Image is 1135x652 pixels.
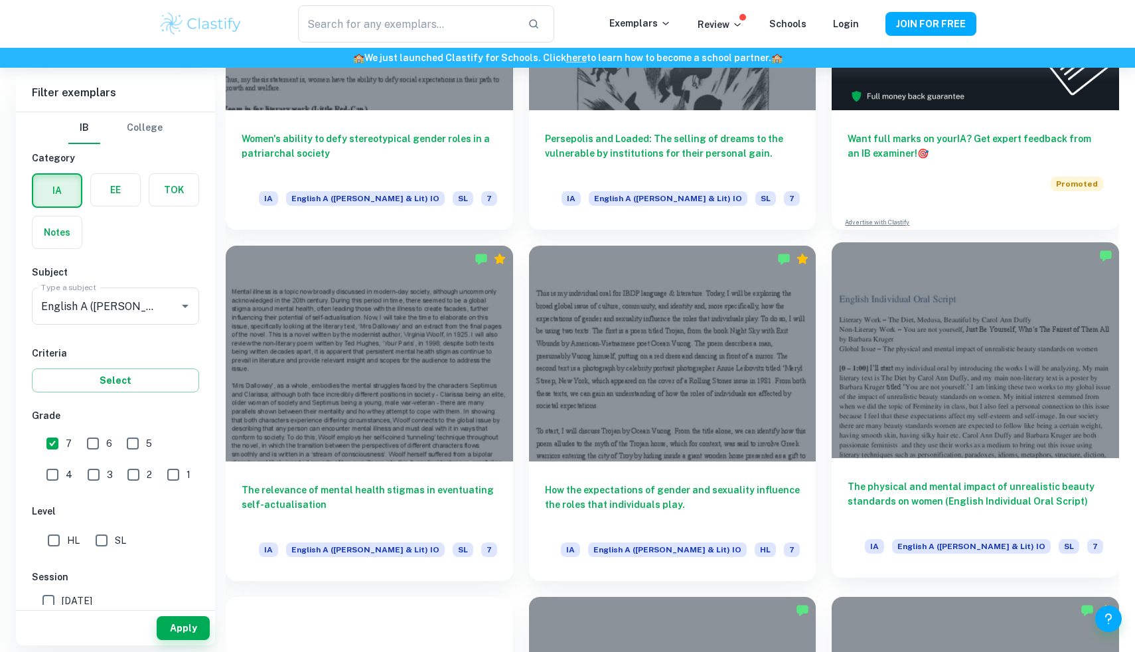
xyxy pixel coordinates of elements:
img: Marked [475,252,488,266]
h6: Criteria [32,346,199,361]
h6: Category [32,151,199,165]
h6: Grade [32,408,199,423]
span: HL [67,533,80,548]
button: Help and Feedback [1095,606,1122,632]
div: Filter type choice [68,112,163,144]
span: 7 [481,191,497,206]
span: IA [865,539,884,554]
h6: Level [32,504,199,519]
div: Premium [796,252,809,266]
span: IA [562,191,581,206]
h6: The physical and mental impact of unrealistic beauty standards on women (English Individual Oral ... [848,479,1103,523]
input: Search for any exemplars... [298,5,517,42]
p: Exemplars [609,16,671,31]
span: 🎯 [917,148,929,159]
button: College [127,112,163,144]
div: Premium [1099,604,1112,617]
span: English A ([PERSON_NAME] & Lit) IO [286,542,445,557]
a: here [566,52,587,63]
button: IA [33,175,81,206]
span: IA [561,542,580,557]
span: English A ([PERSON_NAME] & Lit) IO [892,539,1051,554]
h6: Persepolis and Loaded: The selling of dreams to the vulnerable by institutions for their personal... [545,131,800,175]
span: 1 [187,467,190,482]
span: [DATE] [62,594,92,608]
a: How the expectations of gender and sexuality influence the roles that individuals play.IAEnglish ... [529,246,816,580]
button: EE [91,174,140,206]
span: 4 [66,467,72,482]
a: The physical and mental impact of unrealistic beauty standards on women (English Individual Oral ... [832,246,1119,580]
button: Apply [157,616,210,640]
img: Marked [796,604,809,617]
h6: Filter exemplars [16,74,215,112]
img: Marked [1081,604,1094,617]
div: Premium [493,252,506,266]
span: 7 [481,542,497,557]
p: Review [698,17,743,32]
a: Advertise with Clastify [845,218,909,227]
h6: Women's ability to defy stereotypical gender roles in a patriarchal society [242,131,497,175]
img: Marked [777,252,791,266]
button: Open [176,297,194,315]
span: English A ([PERSON_NAME] & Lit) IO [286,191,445,206]
span: HL [755,542,776,557]
h6: The relevance of mental health stigmas in eventuating self-actualisation [242,483,497,527]
a: Schools [769,19,806,29]
span: IA [259,542,278,557]
a: The relevance of mental health stigmas in eventuating self-actualisationIAEnglish A ([PERSON_NAME... [226,246,513,580]
span: Promoted [1051,177,1103,191]
h6: Session [32,570,199,584]
span: 7 [784,542,800,557]
button: Notes [33,216,82,248]
img: Marked [1099,249,1112,262]
button: Select [32,368,199,392]
span: English A ([PERSON_NAME] & Lit) IO [588,542,747,557]
span: SL [115,533,126,548]
span: SL [755,191,776,206]
label: Type a subject [41,282,96,293]
h6: Subject [32,265,199,280]
span: English A ([PERSON_NAME] & Lit) IO [589,191,747,206]
span: 2 [147,467,152,482]
span: 🏫 [771,52,783,63]
span: IA [259,191,278,206]
button: JOIN FOR FREE [885,12,976,36]
span: SL [453,191,473,206]
button: TOK [149,174,198,206]
a: Login [833,19,859,29]
span: SL [453,542,473,557]
span: SL [1059,539,1079,554]
span: 7 [784,191,800,206]
span: 6 [106,436,112,451]
img: Clastify logo [159,11,243,37]
span: 7 [66,436,72,451]
span: 🏫 [353,52,364,63]
span: 7 [1087,539,1103,554]
span: 3 [107,467,113,482]
h6: How the expectations of gender and sexuality influence the roles that individuals play. [545,483,800,527]
h6: We just launched Clastify for Schools. Click to learn how to become a school partner. [3,50,1132,65]
h6: Want full marks on your IA ? Get expert feedback from an IB examiner! [848,131,1103,161]
button: IB [68,112,100,144]
span: 5 [146,436,152,451]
